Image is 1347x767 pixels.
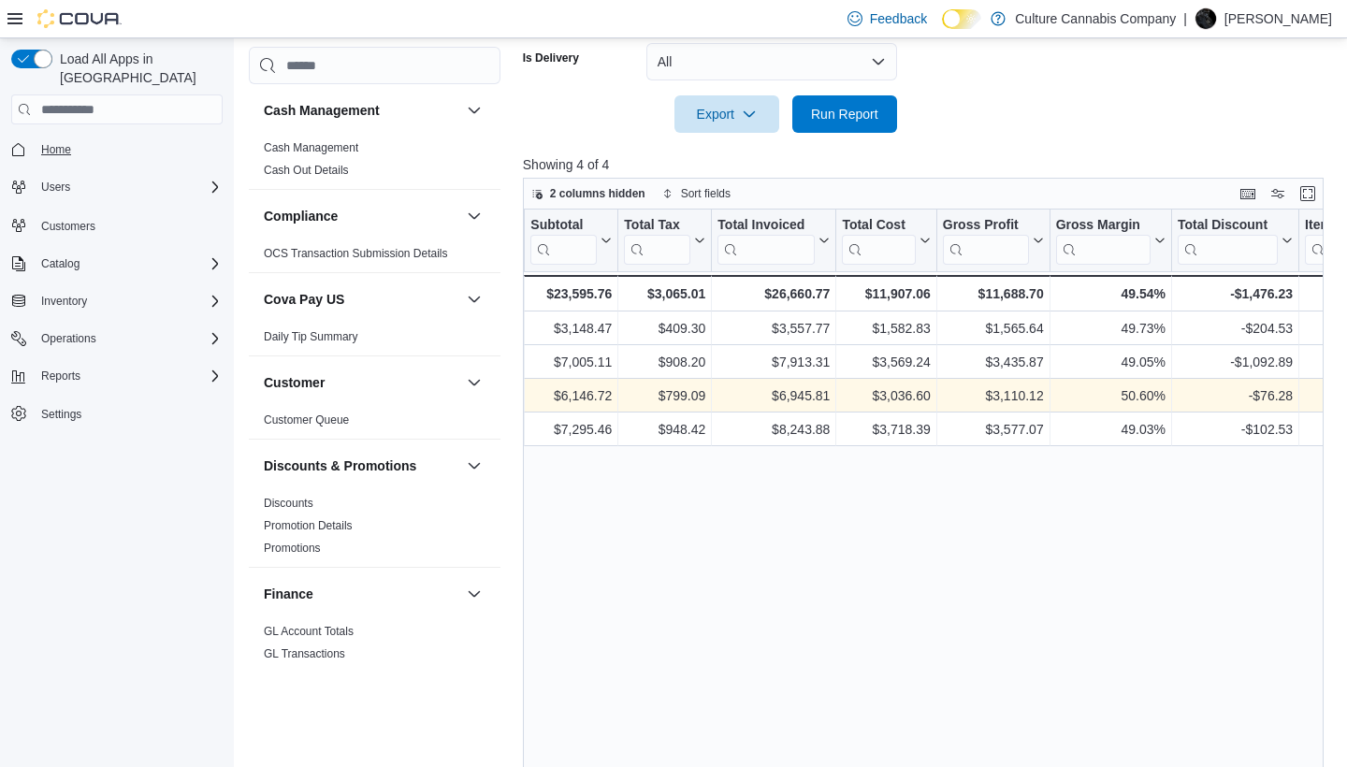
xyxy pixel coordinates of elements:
[1237,182,1259,205] button: Keyboard shortcuts
[646,43,897,80] button: All
[943,282,1044,305] div: $11,688.70
[41,180,70,195] span: Users
[674,95,779,133] button: Export
[34,176,223,198] span: Users
[717,384,830,407] div: $6,945.81
[870,9,927,28] span: Feedback
[1015,7,1176,30] p: Culture Cannabis Company
[463,205,485,227] button: Compliance
[717,282,830,305] div: $26,660.77
[34,253,87,275] button: Catalog
[1296,182,1319,205] button: Enter fullscreen
[264,456,459,475] button: Discounts & Promotions
[842,351,930,373] div: $3,569.24
[1178,351,1293,373] div: -$1,092.89
[530,351,612,373] div: $7,005.11
[34,365,88,387] button: Reports
[624,217,690,235] div: Total Tax
[34,403,89,426] a: Settings
[264,456,416,475] h3: Discounts & Promotions
[624,418,705,441] div: $948.42
[41,369,80,383] span: Reports
[1178,384,1293,407] div: -$76.28
[943,317,1044,340] div: $1,565.64
[34,213,223,237] span: Customers
[34,290,94,312] button: Inventory
[1055,282,1165,305] div: 49.54%
[842,217,915,265] div: Total Cost
[463,583,485,605] button: Finance
[717,217,830,265] button: Total Invoiced
[264,625,354,638] a: GL Account Totals
[942,29,943,30] span: Dark Mode
[1183,7,1187,30] p: |
[681,186,731,201] span: Sort fields
[264,164,349,177] a: Cash Out Details
[34,327,223,350] span: Operations
[249,409,500,439] div: Customer
[34,253,223,275] span: Catalog
[842,282,930,305] div: $11,907.06
[624,384,705,407] div: $799.09
[34,290,223,312] span: Inventory
[264,585,459,603] button: Finance
[943,217,1044,265] button: Gross Profit
[249,137,500,189] div: Cash Management
[249,620,500,673] div: Finance
[52,50,223,87] span: Load All Apps in [GEOGRAPHIC_DATA]
[717,351,830,373] div: $7,913.31
[264,207,459,225] button: Compliance
[249,242,500,272] div: Compliance
[523,155,1332,174] p: Showing 4 of 4
[4,288,230,314] button: Inventory
[264,330,358,343] a: Daily Tip Summary
[34,138,79,161] a: Home
[264,141,358,154] a: Cash Management
[463,455,485,477] button: Discounts & Promotions
[524,182,653,205] button: 2 columns hidden
[942,9,981,29] input: Dark Mode
[463,99,485,122] button: Cash Management
[249,492,500,567] div: Discounts & Promotions
[1178,317,1293,340] div: -$204.53
[264,101,380,120] h3: Cash Management
[4,211,230,239] button: Customers
[624,217,705,265] button: Total Tax
[943,384,1044,407] div: $3,110.12
[523,51,579,65] label: Is Delivery
[264,413,349,427] a: Customer Queue
[41,219,95,234] span: Customers
[842,384,930,407] div: $3,036.60
[1056,384,1166,407] div: 50.60%
[34,402,223,426] span: Settings
[4,326,230,352] button: Operations
[4,363,230,389] button: Reports
[530,317,612,340] div: $3,148.47
[655,182,738,205] button: Sort fields
[264,290,344,309] h3: Cova Pay US
[530,217,597,265] div: Subtotal
[1224,7,1332,30] p: [PERSON_NAME]
[1178,418,1293,441] div: -$102.53
[264,101,459,120] button: Cash Management
[264,373,325,392] h3: Customer
[34,215,103,238] a: Customers
[530,418,612,441] div: $7,295.46
[1178,217,1293,265] button: Total Discount
[11,128,223,476] nav: Complex example
[943,351,1044,373] div: $3,435.87
[842,217,930,265] button: Total Cost
[463,288,485,311] button: Cova Pay US
[842,418,930,441] div: $3,718.39
[34,137,223,161] span: Home
[530,217,597,235] div: Subtotal
[249,326,500,355] div: Cova Pay US
[624,282,705,305] div: $3,065.01
[1267,182,1289,205] button: Display options
[717,317,830,340] div: $3,557.77
[264,519,353,532] a: Promotion Details
[34,176,78,198] button: Users
[1178,217,1278,235] div: Total Discount
[1178,217,1278,265] div: Total Discount
[264,497,313,510] a: Discounts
